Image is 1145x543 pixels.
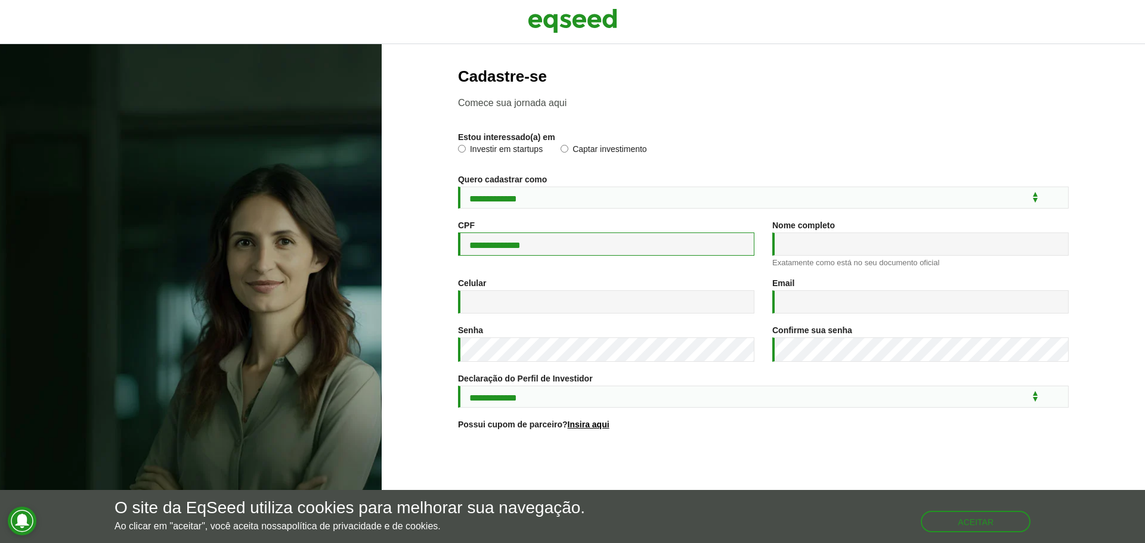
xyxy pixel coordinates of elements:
[458,279,486,287] label: Celular
[458,133,555,141] label: Estou interessado(a) em
[772,221,835,229] label: Nome completo
[458,326,483,334] label: Senha
[528,6,617,36] img: EqSeed Logo
[458,68,1069,85] h2: Cadastre-se
[772,326,852,334] label: Confirme sua senha
[114,520,585,532] p: Ao clicar em "aceitar", você aceita nossa .
[561,145,647,157] label: Captar investimento
[458,145,543,157] label: Investir em startups
[458,145,466,153] input: Investir em startups
[772,279,794,287] label: Email
[568,420,609,429] a: Insira aqui
[458,374,593,383] label: Declaração do Perfil de Investidor
[458,221,475,229] label: CPF
[114,499,585,517] h5: O site da EqSeed utiliza cookies para melhorar sua navegação.
[458,175,547,184] label: Quero cadastrar como
[287,522,438,531] a: política de privacidade e de cookies
[458,97,1069,108] p: Comece sua jornada aqui
[772,259,1069,266] div: Exatamente como está no seu documento oficial
[458,420,609,429] label: Possui cupom de parceiro?
[561,145,568,153] input: Captar investimento
[921,511,1030,532] button: Aceitar
[673,443,854,490] iframe: reCAPTCHA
